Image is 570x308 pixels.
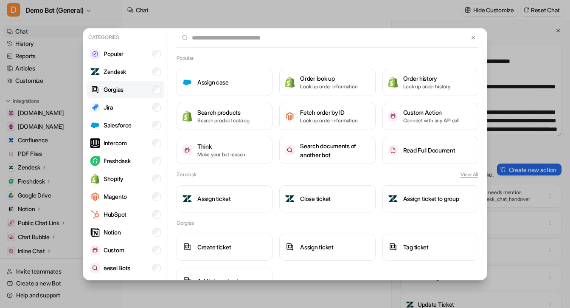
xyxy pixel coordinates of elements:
[104,103,113,112] p: Jira
[197,243,231,251] h3: Create ticket
[300,117,357,124] p: Look up order information
[300,83,357,90] p: Look up order information
[403,243,429,251] h3: Tag ticket
[197,151,245,158] p: Make your bot reason
[177,103,272,130] button: Search productsSearch productsSearch product catalog
[403,74,450,83] h3: Order history
[104,67,126,76] p: Zendesk
[177,268,272,295] button: Add internal noteAdd internal note
[388,76,398,88] img: Order history
[197,108,250,117] h3: Search products
[279,103,375,130] button: Fetch order by IDFetch order by IDLook up order information
[388,145,398,155] img: Read Full Document
[177,137,272,164] button: ThinkThinkMake your bot reason
[279,69,375,96] button: Order look upOrder look upLook up order information
[104,85,124,94] p: Gorgias
[104,192,127,201] p: Magento
[197,277,241,285] h3: Add internal note
[104,138,127,147] p: Intercom
[182,276,192,286] img: Add internal note
[285,242,295,252] img: Assign ticket
[197,117,250,124] p: Search product catalog
[182,145,192,155] img: Think
[388,194,398,204] img: Assign ticket to group
[197,142,245,151] h3: Think
[104,210,126,219] p: HubSpot
[300,141,370,159] h3: Search documents of another bot
[382,234,478,261] button: Tag ticketTag ticket
[177,171,196,178] h2: Zendesk
[177,234,272,261] button: Create ticketCreate ticket
[403,146,455,155] h3: Read Full Document
[197,194,230,203] h3: Assign ticket
[182,110,192,122] img: Search products
[104,49,124,58] p: Popular
[104,174,124,183] p: Shopify
[182,242,192,252] img: Create ticket
[388,242,398,252] img: Tag ticket
[177,54,193,62] h2: Popular
[285,111,295,122] img: Fetch order by ID
[104,246,124,254] p: Custom
[182,194,192,204] img: Assign ticket
[382,137,478,164] button: Read Full DocumentRead Full Document
[104,228,121,237] p: Notion
[403,83,450,90] p: Look up order history
[382,103,478,130] button: Custom ActionCustom ActionConnect with any API call
[87,32,164,43] p: Categories
[388,111,398,121] img: Custom Action
[279,234,375,261] button: Assign ticketAssign ticket
[279,137,375,164] button: Search documents of another botSearch documents of another bot
[197,78,229,87] h3: Assign case
[300,194,331,203] h3: Close ticket
[403,117,460,124] p: Connect with any API call
[382,69,478,96] button: Order historyOrder historyLook up order history
[382,185,478,212] button: Assign ticket to groupAssign ticket to group
[177,69,272,96] button: Assign caseAssign case
[300,243,333,251] h3: Assign ticket
[460,171,478,178] button: View All
[279,185,375,212] button: Close ticketClose ticket
[285,194,295,204] img: Close ticket
[300,108,357,117] h3: Fetch order by ID
[177,219,194,227] h2: Gorgias
[182,77,192,88] img: Assign case
[285,145,295,155] img: Search documents of another bot
[104,121,132,130] p: Salesforce
[403,108,460,117] h3: Custom Action
[104,156,130,165] p: Freshdesk
[403,194,459,203] h3: Assign ticket to group
[104,263,130,272] p: eesel Bots
[177,185,272,212] button: Assign ticketAssign ticket
[300,74,357,83] h3: Order look up
[285,76,295,88] img: Order look up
